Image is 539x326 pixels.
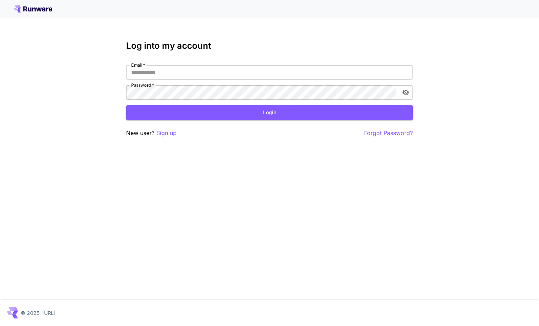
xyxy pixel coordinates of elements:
button: Forgot Password? [364,129,413,138]
p: New user? [126,129,177,138]
p: © 2025, [URL] [21,309,56,317]
button: Sign up [156,129,177,138]
h3: Log into my account [126,41,413,51]
label: Password [131,82,154,88]
button: Login [126,105,413,120]
label: Email [131,62,145,68]
button: toggle password visibility [399,86,412,99]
